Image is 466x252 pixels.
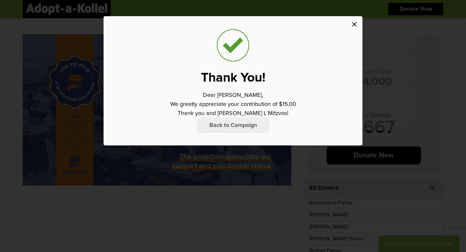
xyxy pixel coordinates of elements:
[197,118,269,132] p: Back to Campaign
[203,91,263,100] p: Dear [PERSON_NAME],
[217,29,249,62] img: check_trans_bg.png
[170,100,296,109] p: We greatly appreciate your contribution of $15.00
[178,109,288,118] p: Thank you and [PERSON_NAME] L`Mitzvos!
[350,20,358,28] i: close
[201,71,265,84] p: Thank You!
